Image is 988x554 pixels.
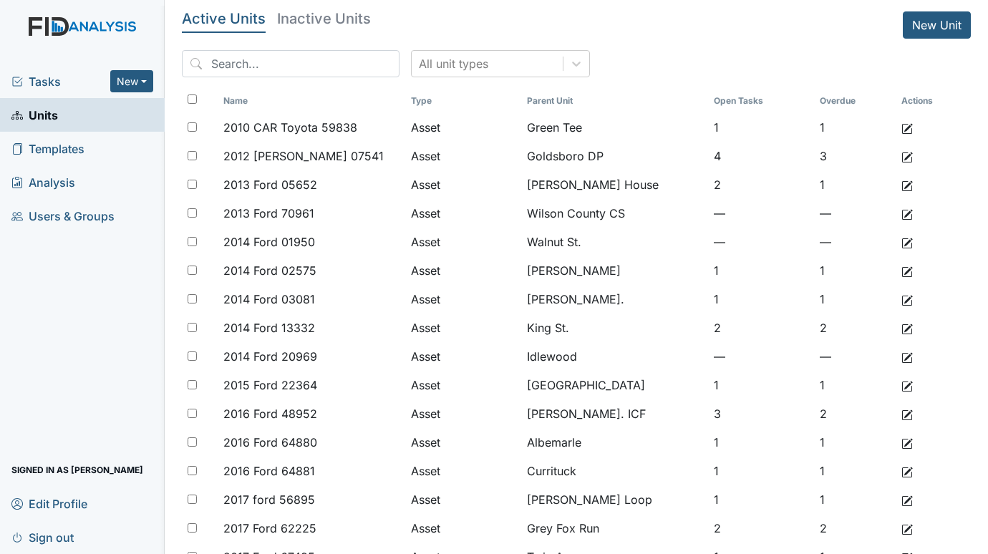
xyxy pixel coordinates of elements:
td: 2 [814,399,896,428]
td: 3 [708,399,814,428]
span: Users & Groups [11,205,115,227]
th: Toggle SortBy [708,89,814,113]
th: Toggle SortBy [405,89,521,113]
td: — [708,342,814,371]
span: Templates [11,137,84,160]
td: [GEOGRAPHIC_DATA] [521,371,708,399]
td: [PERSON_NAME] [521,256,708,285]
span: 2016 Ford 64880 [223,434,317,451]
td: Asset [405,314,521,342]
td: 1 [708,113,814,142]
td: 3 [814,142,896,170]
input: Toggle All Rows Selected [188,94,197,104]
h5: Inactive Units [277,11,371,26]
td: 2 [708,314,814,342]
td: 1 [708,428,814,457]
td: 1 [708,457,814,485]
td: 1 [814,170,896,199]
td: Asset [405,142,521,170]
td: Goldsboro DP [521,142,708,170]
td: Asset [405,514,521,543]
span: 2017 Ford 62225 [223,520,316,537]
td: [PERSON_NAME]. [521,285,708,314]
td: Asset [405,399,521,428]
span: Analysis [11,171,75,193]
span: Edit Profile [11,492,87,515]
span: 2017 ford 56895 [223,491,315,508]
td: 1 [814,457,896,485]
span: Units [11,104,58,126]
td: Grey Fox Run [521,514,708,543]
span: 2013 Ford 05652 [223,176,317,193]
td: Idlewood [521,342,708,371]
td: — [814,342,896,371]
a: Tasks [11,73,110,90]
input: Search... [182,50,399,77]
td: Asset [405,170,521,199]
td: 2 [708,514,814,543]
th: Toggle SortBy [814,89,896,113]
td: Asset [405,113,521,142]
td: — [814,199,896,228]
td: Asset [405,199,521,228]
span: 2014 Ford 20969 [223,348,317,365]
span: Sign out [11,526,74,548]
th: Actions [896,89,967,113]
th: Toggle SortBy [218,89,405,113]
td: [PERSON_NAME] Loop [521,485,708,514]
td: Asset [405,457,521,485]
td: 1 [708,371,814,399]
td: Asset [405,428,521,457]
td: 1 [814,285,896,314]
td: Currituck [521,457,708,485]
td: Asset [405,285,521,314]
th: Toggle SortBy [521,89,708,113]
span: 2014 Ford 01950 [223,233,315,251]
span: 2016 Ford 64881 [223,462,315,480]
div: All unit types [419,55,488,72]
td: [PERSON_NAME]. ICF [521,399,708,428]
button: New [110,70,153,92]
span: 2012 [PERSON_NAME] 07541 [223,147,384,165]
td: 2 [708,170,814,199]
span: 2016 Ford 48952 [223,405,317,422]
td: 1 [708,285,814,314]
td: — [708,228,814,256]
span: 2015 Ford 22364 [223,376,317,394]
td: 1 [814,428,896,457]
span: 2014 Ford 13332 [223,319,315,336]
td: 1 [814,113,896,142]
span: Signed in as [PERSON_NAME] [11,459,143,481]
td: 2 [814,514,896,543]
h5: Active Units [182,11,266,26]
span: 2014 Ford 03081 [223,291,315,308]
td: Albemarle [521,428,708,457]
td: Asset [405,228,521,256]
td: Asset [405,485,521,514]
td: 1 [814,485,896,514]
td: 1 [814,371,896,399]
td: 1 [708,256,814,285]
td: Asset [405,371,521,399]
td: Asset [405,342,521,371]
td: — [708,199,814,228]
td: 2 [814,314,896,342]
td: 4 [708,142,814,170]
td: [PERSON_NAME] House [521,170,708,199]
span: 2010 CAR Toyota 59838 [223,119,357,136]
td: Walnut St. [521,228,708,256]
td: 1 [708,485,814,514]
a: New Unit [903,11,971,39]
td: King St. [521,314,708,342]
span: 2014 Ford 02575 [223,262,316,279]
td: Asset [405,256,521,285]
td: Wilson County CS [521,199,708,228]
td: 1 [814,256,896,285]
span: 2013 Ford 70961 [223,205,314,222]
td: Green Tee [521,113,708,142]
td: — [814,228,896,256]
